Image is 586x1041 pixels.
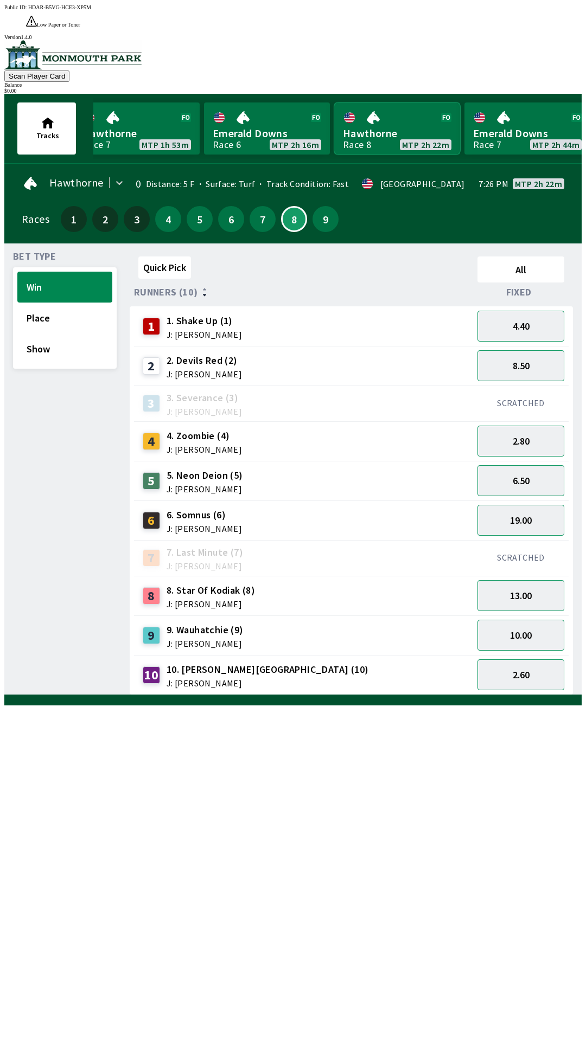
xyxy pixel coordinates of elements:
button: 2 [92,206,118,232]
div: SCRATCHED [477,397,564,408]
button: All [477,256,564,282]
span: J: [PERSON_NAME] [167,445,242,454]
div: 5 [143,472,160,490]
span: 5. Neon Deion (5) [167,468,243,483]
div: 6 [143,512,160,529]
a: Emerald DownsRace 6MTP 2h 16m [204,102,330,155]
span: J: [PERSON_NAME] [167,524,242,533]
div: Races [22,215,49,223]
button: Scan Player Card [4,70,69,82]
a: HawthorneRace 8MTP 2h 22m [334,102,460,155]
div: 7 [143,549,160,567]
button: Tracks [17,102,76,155]
div: Public ID: [4,4,582,10]
span: Emerald Downs [213,126,321,140]
span: J: [PERSON_NAME] [167,370,242,378]
span: 8.50 [513,359,530,372]
span: 8. Star Of Kodiak (8) [167,583,255,597]
span: Quick Pick [143,261,186,274]
button: 8 [281,206,307,232]
span: 7. Last Minute (7) [167,545,243,560]
div: $ 0.00 [4,88,582,94]
span: 13.00 [510,589,532,602]
span: MTP 2h 22m [515,179,562,188]
span: 10.00 [510,629,532,641]
span: Low Paper or Toner [37,22,80,28]
button: 5 [187,206,213,232]
span: 3. Severance (3) [167,391,242,405]
button: 6.50 [477,465,564,496]
span: 7:26 PM [479,179,508,188]
span: 6 [221,215,241,223]
span: J: [PERSON_NAME] [167,679,369,687]
span: MTP 2h 44m [532,140,579,149]
span: 2 [95,215,116,223]
span: 4. Zoombie (4) [167,429,242,443]
span: Runners (10) [134,288,198,297]
span: 4 [158,215,179,223]
div: 4 [143,433,160,450]
div: Version 1.4.0 [4,34,582,40]
button: 3 [124,206,150,232]
span: Surface: Turf [195,178,256,189]
span: Bet Type [13,252,56,261]
span: 2.60 [513,669,530,681]
span: Distance: 5 F [146,178,195,189]
span: Fixed [506,288,532,297]
span: 3 [126,215,147,223]
span: 6. Somnus (6) [167,508,242,522]
span: J: [PERSON_NAME] [167,330,242,339]
button: Quick Pick [138,256,191,279]
button: Place [17,303,112,333]
button: 2.60 [477,659,564,690]
button: 6 [218,206,244,232]
span: 19.00 [510,514,532,526]
span: MTP 2h 16m [272,140,319,149]
div: 0 [132,179,141,188]
button: 2.80 [477,426,564,457]
span: J: [PERSON_NAME] [167,639,244,648]
span: Hawthorne [82,126,191,140]
div: Balance [4,82,582,88]
div: 1 [143,318,160,335]
button: 4.40 [477,311,564,342]
a: HawthorneRace 7MTP 1h 53m [74,102,200,155]
button: 7 [250,206,276,232]
button: 8.50 [477,350,564,381]
div: 9 [143,627,160,644]
div: Race 7 [473,140,501,149]
div: Race 6 [213,140,241,149]
span: Track Condition: Fast [255,178,349,189]
button: Win [17,272,112,303]
span: 1 [63,215,84,223]
span: Tracks [36,131,59,140]
span: Win [27,281,103,293]
div: SCRATCHED [477,552,564,563]
div: Runners (10) [134,287,473,298]
span: 10. [PERSON_NAME][GEOGRAPHIC_DATA] (10) [167,663,369,677]
span: 2.80 [513,435,530,447]
button: 19.00 [477,505,564,536]
span: HDAR-B5VG-HCE3-XP5M [28,4,91,10]
span: Hawthorne [49,178,104,187]
span: J: [PERSON_NAME] [167,407,242,416]
div: Race 7 [82,140,111,149]
span: J: [PERSON_NAME] [167,562,243,570]
span: MTP 1h 53m [142,140,189,149]
span: 5 [189,215,210,223]
span: 7 [252,215,273,223]
button: 1 [61,206,87,232]
img: venue logo [4,40,142,69]
span: 4.40 [513,320,530,332]
button: Show [17,333,112,364]
span: 9 [315,215,336,223]
button: 4 [155,206,181,232]
div: 8 [143,587,160,605]
button: 9 [313,206,339,232]
span: All [482,264,559,276]
div: 3 [143,395,160,412]
span: 6.50 [513,474,530,487]
button: 13.00 [477,580,564,611]
div: 10 [143,666,160,684]
div: [GEOGRAPHIC_DATA] [380,179,465,188]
